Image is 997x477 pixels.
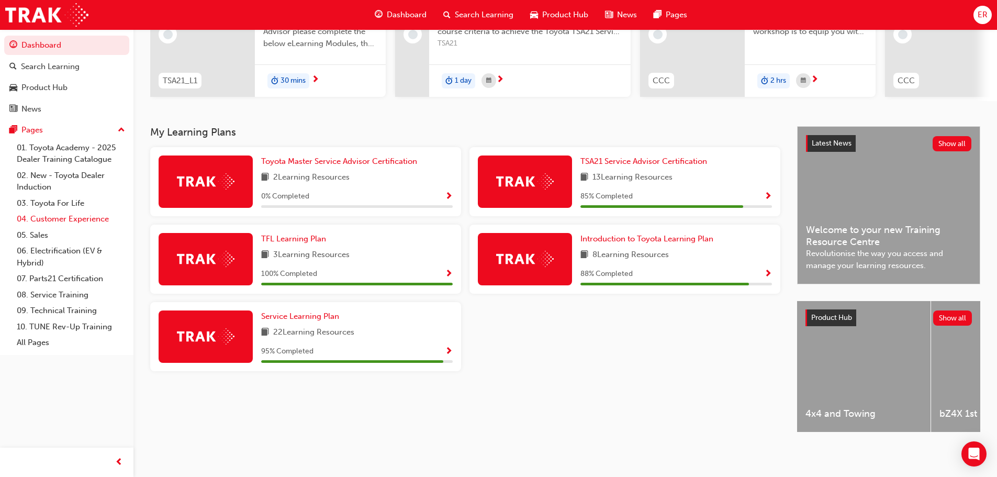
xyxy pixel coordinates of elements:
span: Show Progress [445,192,453,202]
a: 01. Toyota Academy - 2025 Dealer Training Catalogue [13,140,129,168]
span: 100 % Completed [261,268,317,280]
span: 85 % Completed [580,191,633,203]
span: 8 Learning Resources [592,249,669,262]
span: Pages [666,9,687,21]
span: guage-icon [375,8,383,21]
span: duration-icon [271,74,278,88]
span: search-icon [443,8,451,21]
span: Show Progress [445,270,453,279]
span: up-icon [118,124,125,137]
a: Dashboard [4,36,129,55]
div: Product Hub [21,82,68,94]
span: TFL Learning Plan [261,234,326,243]
span: Toyota Master Service Advisor Certification [261,157,417,166]
a: pages-iconPages [645,4,696,26]
span: guage-icon [9,41,17,50]
span: Introduction to Toyota Learning Plan [580,234,713,243]
a: Introduction to Toyota Learning Plan [580,233,718,245]
span: Show Progress [764,192,772,202]
span: news-icon [9,105,17,114]
span: Dashboard [387,9,427,21]
span: calendar-icon [801,74,806,87]
a: 10. TUNE Rev-Up Training [13,319,129,335]
span: next-icon [811,75,819,85]
span: duration-icon [761,74,768,88]
span: Latest News [812,139,852,148]
span: Product Hub [542,9,588,21]
img: Trak [5,3,88,27]
a: 05. Sales [13,227,129,243]
span: Welcome to your new Training Resource Centre [806,224,971,248]
button: Show Progress [445,268,453,281]
div: Open Intercom Messenger [961,441,987,467]
span: CCC [653,75,670,87]
button: Show Progress [445,190,453,203]
button: Show all [933,136,972,151]
a: Latest NewsShow all [806,135,971,152]
a: news-iconNews [597,4,645,26]
img: Trak [496,173,554,190]
span: learningRecordVerb_NONE-icon [408,30,418,39]
a: Product HubShow all [805,309,972,326]
span: CCC [898,75,915,87]
span: book-icon [261,326,269,339]
a: TFL Learning Plan [261,233,330,245]
span: calendar-icon [486,74,491,87]
span: 2 Learning Resources [273,171,350,184]
span: 13 Learning Resources [592,171,673,184]
span: Service Learning Plan [261,312,339,321]
span: Product Hub [811,313,852,322]
span: learningRecordVerb_NONE-icon [898,30,908,39]
a: 07. Parts21 Certification [13,271,129,287]
a: Latest NewsShow allWelcome to your new Training Resource CentreRevolutionise the way you access a... [797,126,980,284]
a: search-iconSearch Learning [435,4,522,26]
span: book-icon [580,171,588,184]
a: Search Learning [4,57,129,76]
span: 88 % Completed [580,268,633,280]
button: Show Progress [764,190,772,203]
img: Trak [177,173,234,190]
span: book-icon [580,249,588,262]
a: car-iconProduct Hub [522,4,597,26]
span: book-icon [261,171,269,184]
img: Trak [496,251,554,267]
span: pages-icon [654,8,662,21]
span: 22 Learning Resources [273,326,354,339]
button: Show Progress [764,268,772,281]
a: Product Hub [4,78,129,97]
span: TSA21 Service Advisor Certification [580,157,707,166]
span: duration-icon [445,74,453,88]
button: Pages [4,120,129,140]
span: 95 % Completed [261,346,313,358]
span: learningRecordVerb_NONE-icon [653,30,663,39]
span: car-icon [9,83,17,93]
span: search-icon [9,62,17,72]
img: Trak [177,328,234,345]
span: learningRecordVerb_NONE-icon [163,30,173,39]
a: Service Learning Plan [261,310,343,323]
span: 3 Learning Resources [273,249,350,262]
a: News [4,99,129,119]
button: Show all [933,310,972,326]
button: DashboardSearch LearningProduct HubNews [4,34,129,120]
a: 04. Customer Experience [13,211,129,227]
a: Toyota Master Service Advisor Certification [261,156,421,168]
span: next-icon [311,75,319,85]
span: prev-icon [115,456,123,469]
a: 03. Toyota For Life [13,195,129,212]
span: To become a Certified Service Advisor please complete the below eLearning Modules, the Service Ad... [263,14,377,50]
a: 09. Technical Training [13,303,129,319]
button: Show Progress [445,345,453,358]
h3: My Learning Plans [150,126,780,138]
a: 4x4 and Towing [797,301,931,432]
span: next-icon [496,75,504,85]
span: car-icon [530,8,538,21]
span: Show Progress [445,347,453,357]
div: Pages [21,124,43,136]
span: 1 day [455,75,472,87]
span: book-icon [261,249,269,262]
span: Show Progress [764,270,772,279]
span: ER [978,9,988,21]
